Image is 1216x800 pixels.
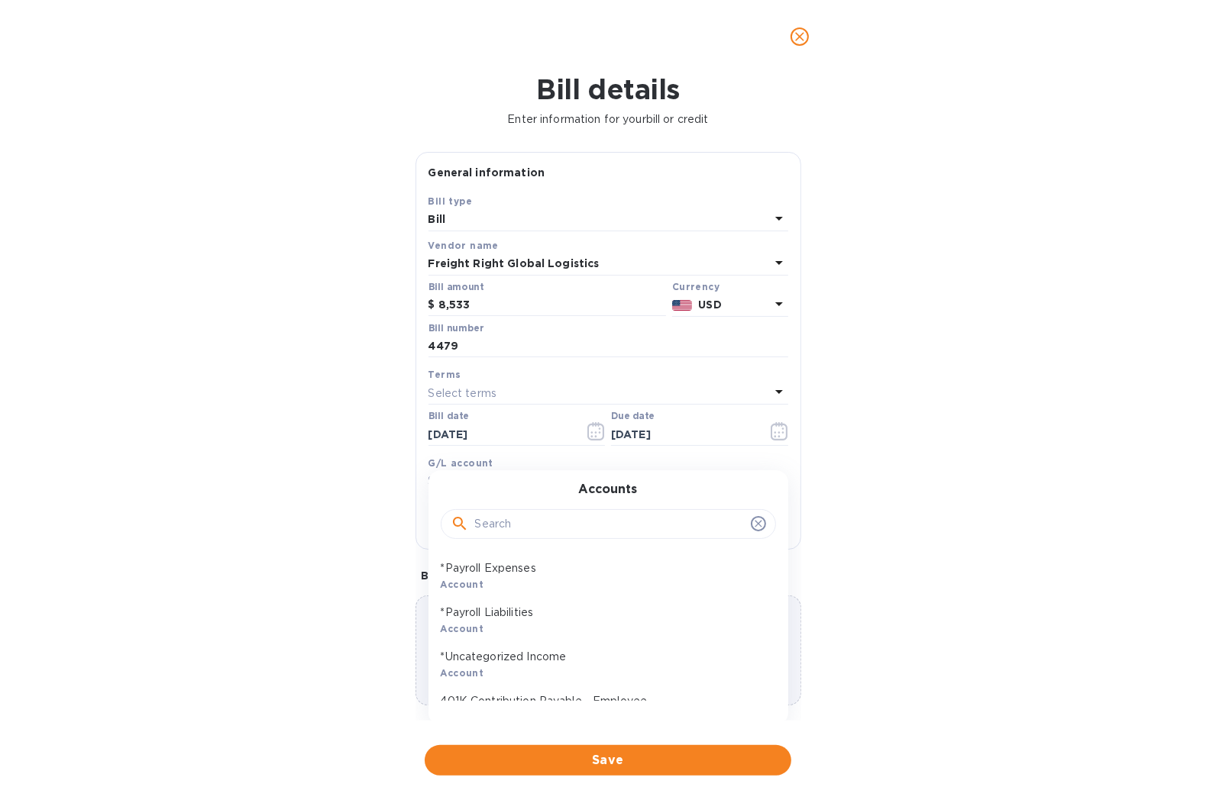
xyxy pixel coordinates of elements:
h3: Accounts [579,482,638,497]
input: $ Enter bill amount [438,294,666,317]
button: close [781,18,818,55]
b: Account [441,579,484,590]
input: Select date [429,423,573,446]
label: Bill amount [429,282,483,292]
button: Save [425,745,791,776]
input: Search [475,513,745,536]
label: Due date [611,412,655,421]
p: *Uncategorized Income [441,649,764,665]
b: Freight Right Global Logistics [429,257,600,269]
p: Choose a bill and drag it here [416,648,800,680]
b: Currency [672,281,720,292]
label: Bill date [429,412,469,421]
input: Enter bill number [429,335,788,358]
b: Vendor name [429,240,499,251]
b: Bill type [429,195,473,207]
b: Bill [429,213,446,225]
h1: Bill details [12,73,1204,105]
p: Select terms [429,385,497,402]
b: Terms [429,369,461,380]
label: Bill number [429,324,483,333]
p: Bill image [422,568,795,583]
p: Enter information for your bill or credit [12,111,1204,127]
b: USD [698,298,721,311]
input: Due date [611,423,755,446]
p: *Payroll Liabilities [441,605,764,621]
img: USD [672,300,693,311]
span: Save [437,751,779,769]
p: *Payroll Expenses [441,560,764,576]
p: 401K Contribution Payable - Employee [441,693,764,709]
b: Account [441,667,484,679]
b: Account [441,623,484,634]
p: Select G/L account [429,473,532,489]
div: $ [429,294,438,317]
b: G/L account [429,457,493,469]
b: General information [429,166,545,179]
